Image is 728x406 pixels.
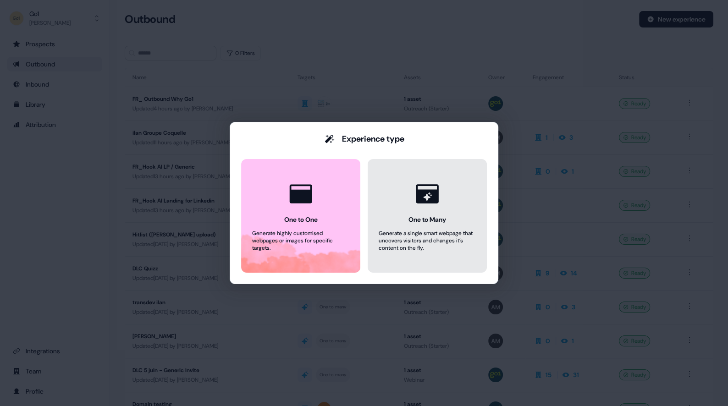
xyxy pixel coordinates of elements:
div: Generate highly customised webpages or images for specific targets. [252,230,349,252]
div: Generate a single smart webpage that uncovers visitors and changes it’s content on the fly. [379,230,476,252]
button: One to OneGenerate highly customised webpages or images for specific targets. [241,159,360,273]
div: One to One [284,215,318,224]
button: One to ManyGenerate a single smart webpage that uncovers visitors and changes it’s content on the... [368,159,487,273]
div: One to Many [408,215,446,224]
div: Experience type [342,133,404,144]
